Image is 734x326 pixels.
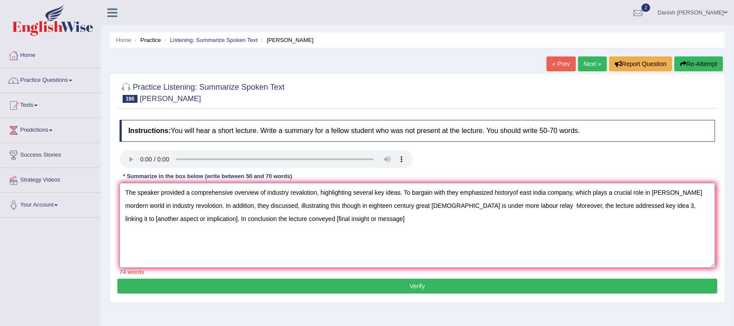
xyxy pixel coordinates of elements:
button: Verify [117,279,717,294]
a: Next » [578,56,607,71]
a: Practice Questions [0,68,100,90]
a: Your Account [0,193,100,215]
button: Re-Attempt [674,56,723,71]
button: Report Question [609,56,672,71]
a: « Prev [547,56,575,71]
a: Tests [0,93,100,115]
a: Success Stories [0,143,100,165]
small: [PERSON_NAME] [140,95,201,103]
a: Strategy Videos [0,168,100,190]
b: Instructions: [128,127,171,134]
a: Predictions [0,118,100,140]
a: Home [116,37,131,43]
li: [PERSON_NAME] [259,36,314,44]
span: 2 [642,4,650,12]
span: 190 [123,95,138,103]
a: Home [0,43,100,65]
h2: Practice Listening: Summarize Spoken Text [120,81,285,103]
a: Listening: Summarize Spoken Text [170,37,258,43]
h4: You will hear a short lecture. Write a summary for a fellow student who was not present at the le... [120,120,715,142]
li: Practice [133,36,161,44]
div: * Summarize in the box below (write between 50 and 70 words) [120,172,296,181]
div: 74 words [120,268,715,276]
